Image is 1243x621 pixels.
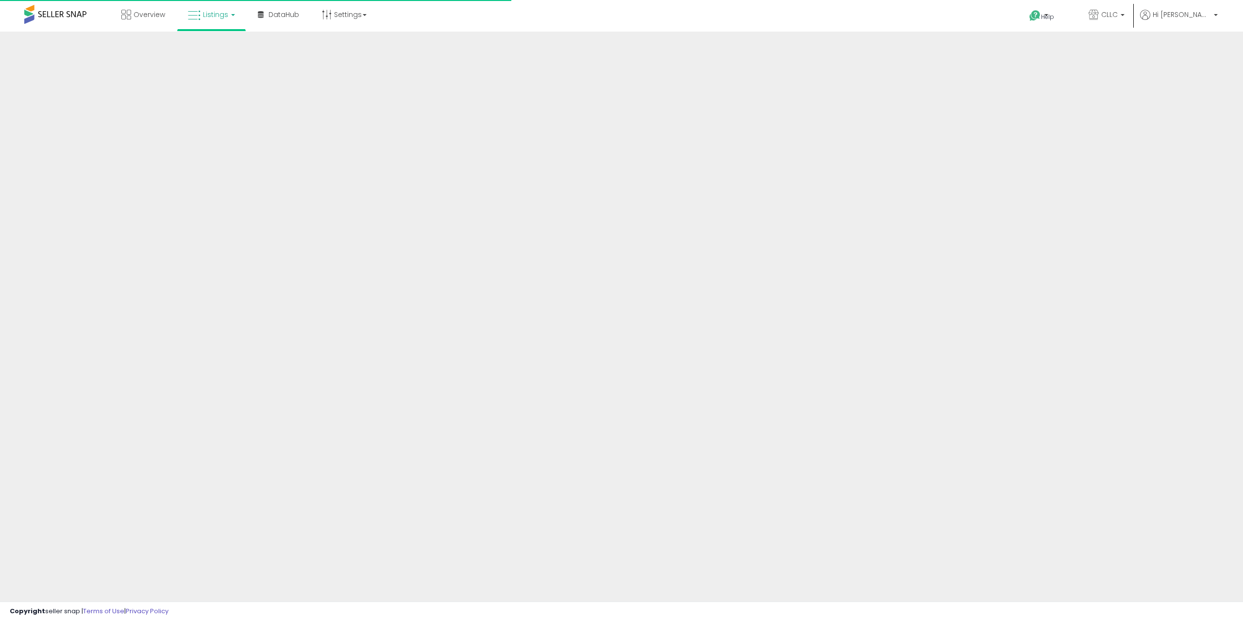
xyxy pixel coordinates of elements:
a: Hi [PERSON_NAME] [1140,10,1218,32]
span: Overview [134,10,165,19]
span: Help [1041,13,1054,21]
span: Listings [203,10,228,19]
span: DataHub [269,10,299,19]
i: Get Help [1029,10,1041,22]
span: CLLC [1101,10,1118,19]
span: Hi [PERSON_NAME] [1153,10,1211,19]
a: Help [1022,2,1073,32]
